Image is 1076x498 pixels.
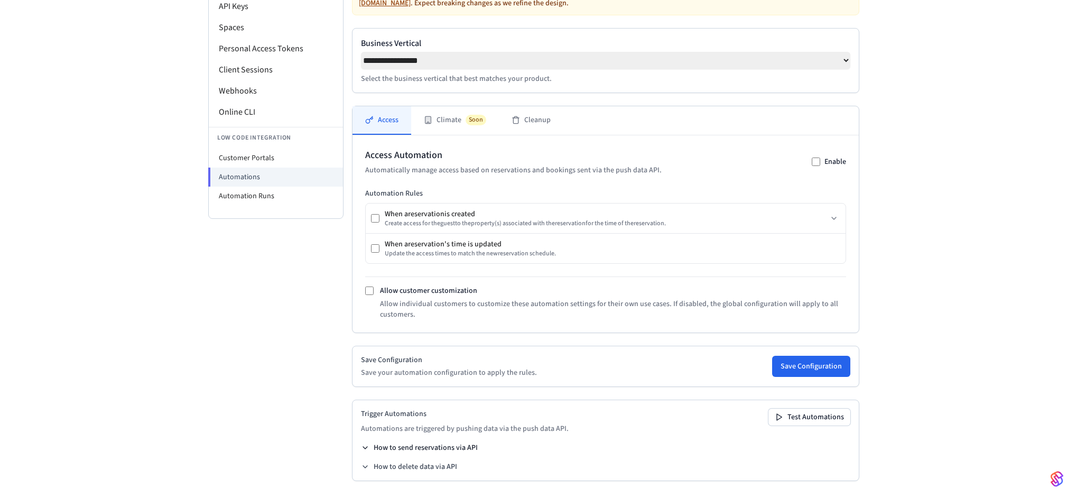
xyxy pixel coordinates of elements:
[361,462,457,472] button: How to delete data via API
[209,149,343,168] li: Customer Portals
[385,209,666,219] div: When a reservation is created
[209,59,343,80] li: Client Sessions
[385,250,556,258] div: Update the access times to match the new reservation schedule.
[361,73,850,84] p: Select the business vertical that best matches your product.
[385,219,666,228] div: Create access for the guest to the property (s) associated with the reservation for the time of t...
[361,367,537,378] p: Save your automation configuration to apply the rules.
[380,299,847,320] p: Allow individual customers to customize these automation settings for their own use cases. If dis...
[209,102,343,123] li: Online CLI
[1051,471,1063,487] img: SeamLogoGradient.69752ec5.svg
[353,106,411,135] button: Access
[209,80,343,102] li: Webhooks
[361,442,478,453] button: How to send reservations via API
[411,106,499,135] button: ClimateSoon
[466,115,486,125] span: Soon
[385,239,556,250] div: When a reservation 's time is updated
[380,285,477,296] label: Allow customer customization
[209,17,343,38] li: Spaces
[499,106,563,135] button: Cleanup
[772,356,850,377] button: Save Configuration
[209,127,343,149] li: Low Code Integration
[824,156,846,167] label: Enable
[365,148,662,163] h2: Access Automation
[361,355,537,365] h2: Save Configuration
[361,37,850,50] label: Business Vertical
[768,409,850,426] button: Test Automations
[365,188,846,199] h3: Automation Rules
[209,187,343,206] li: Automation Runs
[208,168,343,187] li: Automations
[365,165,662,176] p: Automatically manage access based on reservations and bookings sent via the push data API.
[361,409,569,419] h2: Trigger Automations
[209,38,343,59] li: Personal Access Tokens
[361,423,569,434] p: Automations are triggered by pushing data via the push data API.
